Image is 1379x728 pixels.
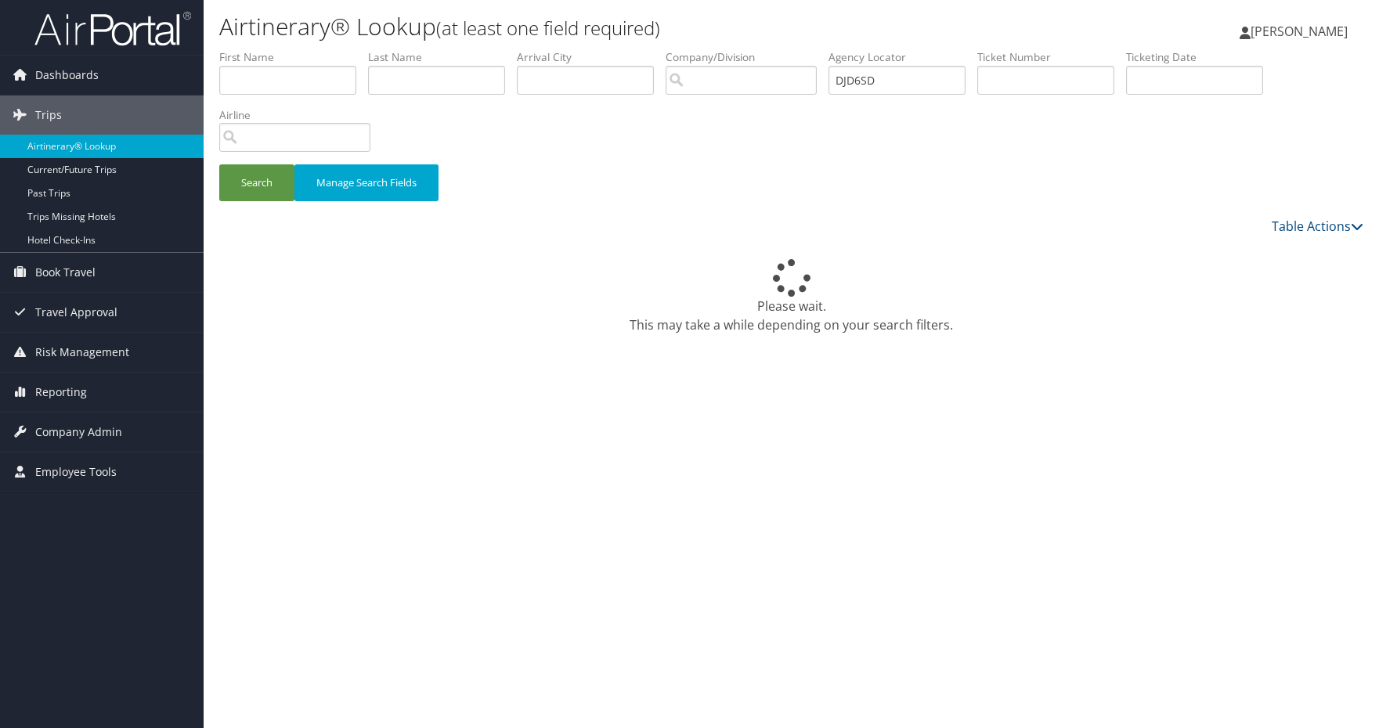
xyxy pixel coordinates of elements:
[1272,218,1363,235] a: Table Actions
[666,49,828,65] label: Company/Division
[219,49,368,65] label: First Name
[436,15,660,41] small: (at least one field required)
[219,10,982,43] h1: Airtinerary® Lookup
[35,413,122,452] span: Company Admin
[977,49,1126,65] label: Ticket Number
[517,49,666,65] label: Arrival City
[219,259,1363,334] div: Please wait. This may take a while depending on your search filters.
[35,96,62,135] span: Trips
[1126,49,1275,65] label: Ticketing Date
[35,293,117,332] span: Travel Approval
[219,164,294,201] button: Search
[35,56,99,95] span: Dashboards
[294,164,439,201] button: Manage Search Fields
[1240,8,1363,55] a: [PERSON_NAME]
[35,253,96,292] span: Book Travel
[1251,23,1348,40] span: [PERSON_NAME]
[368,49,517,65] label: Last Name
[35,373,87,412] span: Reporting
[35,452,117,492] span: Employee Tools
[828,49,977,65] label: Agency Locator
[219,107,382,123] label: Airline
[34,10,191,47] img: airportal-logo.png
[35,333,129,372] span: Risk Management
